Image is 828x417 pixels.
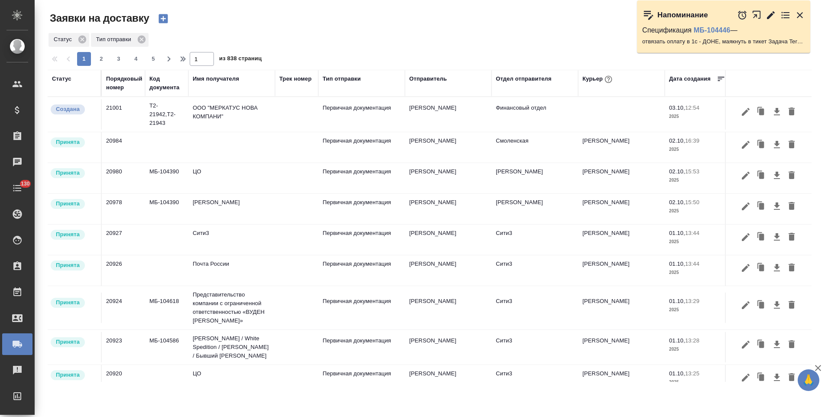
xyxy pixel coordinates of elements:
button: Скачать [770,167,784,184]
td: МБ-104390 [145,194,188,224]
p: 13:28 [685,337,699,344]
p: Принята [56,169,80,177]
td: [PERSON_NAME] [578,225,665,255]
button: При выборе курьера статус заявки автоматически поменяется на «Принята» [603,74,614,85]
span: 🙏 [801,371,816,389]
td: [PERSON_NAME] [492,194,578,224]
td: ЦО [188,365,275,395]
span: 4 [129,55,143,63]
button: Редактировать [738,198,753,215]
p: 02.10, [669,168,685,175]
div: Новая заявка, еще не передана в работу [50,104,97,115]
button: Скачать [770,297,784,313]
td: 20984 [102,132,145,163]
td: [PERSON_NAME] [405,99,492,130]
p: Принята [56,230,80,239]
p: Принята [56,371,80,379]
td: Первичная документация [318,194,405,224]
button: Скачать [770,229,784,245]
td: [PERSON_NAME] [578,194,665,224]
p: 02.10, [669,199,685,205]
button: Редактировать [738,336,753,353]
button: Клонировать [753,198,770,215]
td: [PERSON_NAME] [578,132,665,163]
div: Курьер назначен [50,167,97,179]
td: 20920 [102,365,145,395]
button: Редактировать [738,167,753,184]
button: Отложить [737,10,747,20]
div: Код документа [149,75,184,92]
div: Курьер [582,74,614,85]
p: Принята [56,138,80,147]
td: Сити3 [492,255,578,286]
td: [PERSON_NAME] [405,225,492,255]
p: 2025 [669,112,725,121]
p: 02.10, [669,137,685,144]
div: Отдел отправителя [496,75,551,83]
td: 20980 [102,163,145,193]
td: ЦО [188,163,275,193]
td: [PERSON_NAME] [405,365,492,395]
p: Напоминание [657,11,708,20]
td: 20926 [102,255,145,286]
button: Клонировать [753,137,770,153]
td: 20927 [102,225,145,255]
button: Удалить [784,137,799,153]
button: 3 [112,52,126,66]
td: 20923 [102,332,145,362]
p: 15:53 [685,168,699,175]
td: МБ-104390 [145,163,188,193]
div: Трек номер [279,75,312,83]
p: Принята [56,261,80,270]
p: 01.10, [669,261,685,267]
p: 12:54 [685,104,699,111]
button: Редактировать [738,260,753,276]
button: Редактировать [738,229,753,245]
td: Первичная документация [318,163,405,193]
p: 2025 [669,238,725,246]
p: Создана [56,105,80,114]
td: Представительство компании с ограниченной ответственностью «ВУДЕН [PERSON_NAME]» [188,286,275,329]
p: 01.10, [669,370,685,377]
button: Удалить [784,229,799,245]
button: Скачать [770,336,784,353]
p: 2025 [669,145,725,154]
td: [PERSON_NAME] [405,293,492,323]
td: [PERSON_NAME] [188,194,275,224]
button: Редактировать [738,297,753,313]
td: [PERSON_NAME] / White Spedition / [PERSON_NAME] / Бывший [PERSON_NAME] [188,330,275,365]
button: Клонировать [753,104,770,120]
td: Смоленская [492,132,578,163]
td: [PERSON_NAME] [405,332,492,362]
td: [PERSON_NAME] [578,255,665,286]
p: 2025 [669,176,725,185]
td: [PERSON_NAME] [578,293,665,323]
div: Имя получателя [193,75,239,83]
button: Клонировать [753,369,770,386]
td: 21001 [102,99,145,130]
button: Редактировать [766,10,776,20]
p: 03.10, [669,104,685,111]
td: Первичная документация [318,332,405,362]
div: Курьер назначен [50,297,97,309]
p: 13:29 [685,298,699,304]
td: [PERSON_NAME] [492,163,578,193]
td: Первичная документация [318,99,405,130]
div: Курьер назначен [50,229,97,241]
button: Скачать [770,369,784,386]
button: 2 [94,52,108,66]
button: 4 [129,52,143,66]
span: 5 [146,55,160,63]
p: 01.10, [669,337,685,344]
button: Удалить [784,336,799,353]
button: Клонировать [753,336,770,353]
td: Первичная документация [318,225,405,255]
td: [PERSON_NAME] [405,163,492,193]
button: Редактировать [738,104,753,120]
p: 2025 [669,306,725,314]
button: Клонировать [753,297,770,313]
div: Курьер назначен [50,198,97,210]
button: Удалить [784,167,799,184]
p: 13:44 [685,230,699,236]
span: 130 [16,179,35,188]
